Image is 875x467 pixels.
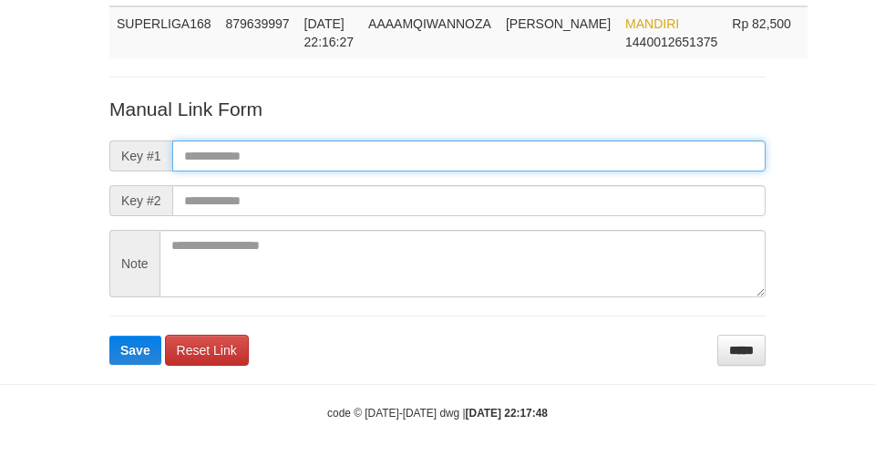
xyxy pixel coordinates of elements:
span: Copy 1440012651375 to clipboard [625,35,717,49]
span: Save [120,343,150,358]
span: MANDIRI [625,16,679,31]
small: code © [DATE]-[DATE] dwg | [327,407,548,420]
span: [DATE] 22:16:27 [304,16,355,49]
span: AAAAMQIWANNOZA [368,16,491,31]
a: Reset Link [165,335,249,366]
td: 879639997 [219,6,297,58]
span: Key #2 [109,185,172,216]
p: Manual Link Form [109,96,766,122]
td: SUPERLIGA168 [109,6,219,58]
span: Reset Link [177,343,237,358]
span: [PERSON_NAME] [506,16,611,31]
span: Note [109,230,160,297]
span: Key #1 [109,140,172,171]
strong: [DATE] 22:17:48 [466,407,548,420]
span: Rp 82,500 [732,16,791,31]
button: Save [109,336,161,365]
